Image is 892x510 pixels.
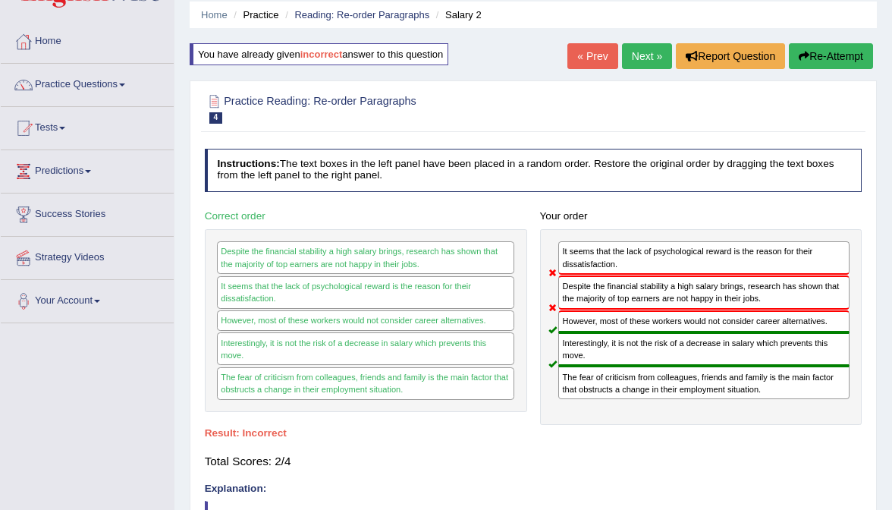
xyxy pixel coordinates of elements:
div: However, most of these workers would not consider career alternatives. [558,310,850,332]
b: Instructions: [217,158,279,169]
div: Interestingly, it is not the risk of a decrease in salary which prevents this move. [217,332,514,365]
div: You have already given answer to this question [190,43,448,65]
div: Despite the financial stability a high salary brings, research has shown that the majority of top... [217,241,514,274]
li: Salary 2 [432,8,482,22]
a: Home [201,9,228,20]
a: Success Stories [1,194,174,231]
h4: Correct order [205,211,527,222]
a: Tests [1,107,174,145]
div: Interestingly, it is not the risk of a decrease in salary which prevents this move. [558,332,850,367]
div: Total Scores: 2/4 [205,445,862,477]
h4: Your order [540,211,862,222]
a: « Prev [567,43,617,69]
h4: Explanation: [205,483,862,495]
h2: Practice Reading: Re-order Paragraphs [205,92,612,124]
a: Strategy Videos [1,237,174,275]
h4: Result: [205,428,862,439]
div: It seems that the lack of psychological reward is the reason for their dissatisfaction. [217,276,514,309]
a: Your Account [1,280,174,318]
div: Despite the financial stability a high salary brings, research has shown that the majority of top... [558,275,850,310]
div: The fear of criticism from colleagues, friends and family is the main factor that obstructs a cha... [217,367,514,400]
div: However, most of these workers would not consider career alternatives. [217,310,514,331]
a: Home [1,20,174,58]
li: Practice [230,8,278,22]
b: incorrect [300,49,343,60]
a: Next » [622,43,672,69]
a: Practice Questions [1,64,174,102]
h4: The text boxes in the left panel have been placed in a random order. Restore the original order b... [205,149,862,192]
a: Predictions [1,150,174,188]
span: 4 [209,112,223,124]
div: It seems that the lack of psychological reward is the reason for their dissatisfaction. [558,241,850,275]
button: Report Question [676,43,785,69]
a: Reading: Re-order Paragraphs [294,9,429,20]
button: Re-Attempt [789,43,873,69]
div: The fear of criticism from colleagues, friends and family is the main factor that obstructs a cha... [558,366,850,399]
